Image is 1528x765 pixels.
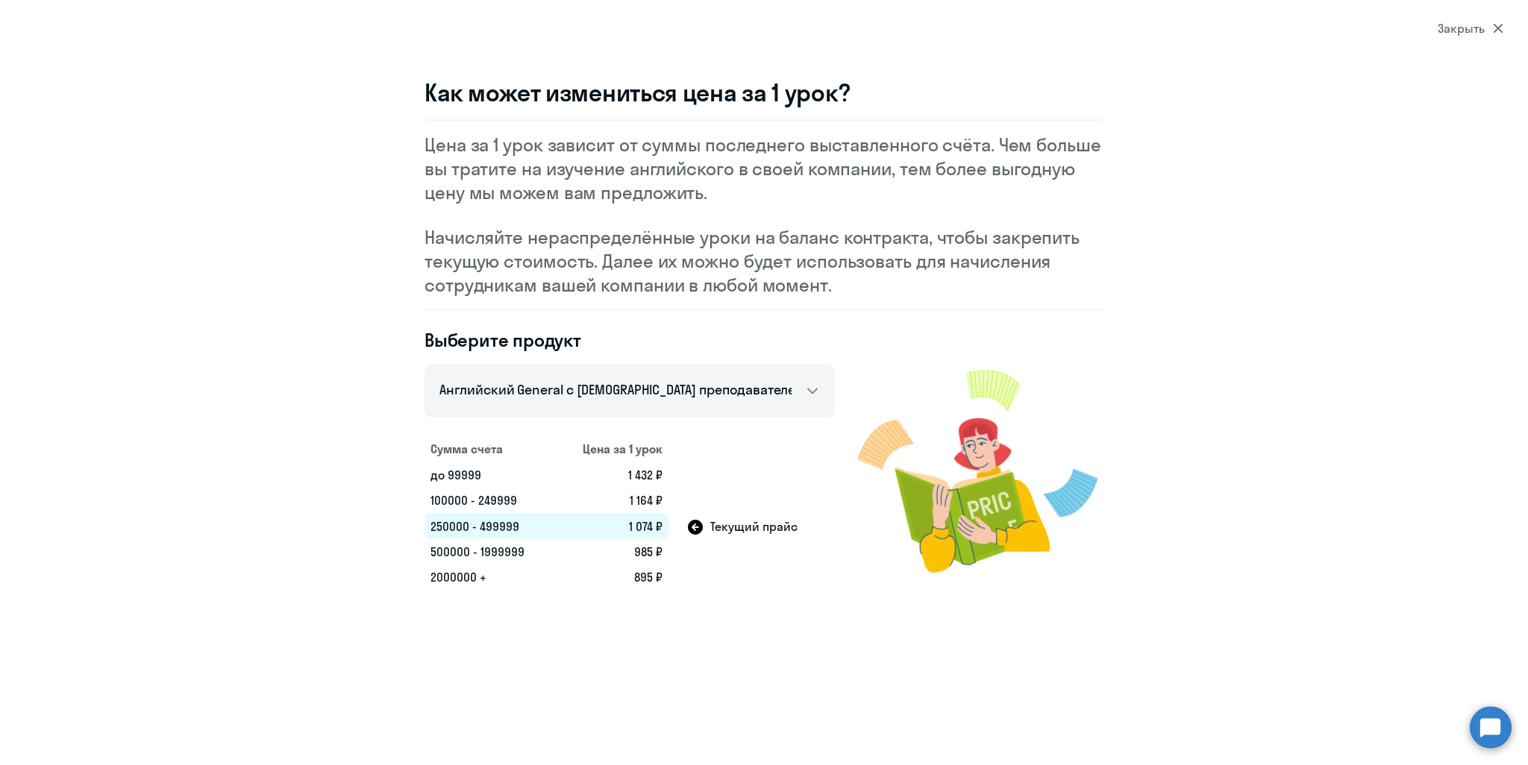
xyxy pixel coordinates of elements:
[555,488,668,513] td: 1 164 ₽
[425,513,555,539] td: 250000 - 499999
[555,564,668,590] td: 895 ₽
[425,225,1103,297] p: Начисляйте нераспределённые уроки на баланс контракта, чтобы закрепить текущую стоимость. Далее и...
[425,133,1103,204] p: Цена за 1 урок зависит от суммы последнего выставленного счёта. Чем больше вы тратите на изучение...
[425,462,555,488] td: до 99999
[425,539,555,564] td: 500000 - 1999999
[425,564,555,590] td: 2000000 +
[555,435,668,462] th: Цена за 1 урок
[668,513,835,539] td: Текущий прайс
[857,352,1103,590] img: modal-image.png
[555,513,668,539] td: 1 074 ₽
[425,488,555,513] td: 100000 - 249999
[425,328,835,352] h4: Выберите продукт
[425,78,1103,107] h3: Как может измениться цена за 1 урок?
[555,539,668,564] td: 985 ₽
[425,435,555,462] th: Сумма счета
[1438,19,1503,37] div: Закрыть
[555,462,668,488] td: 1 432 ₽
